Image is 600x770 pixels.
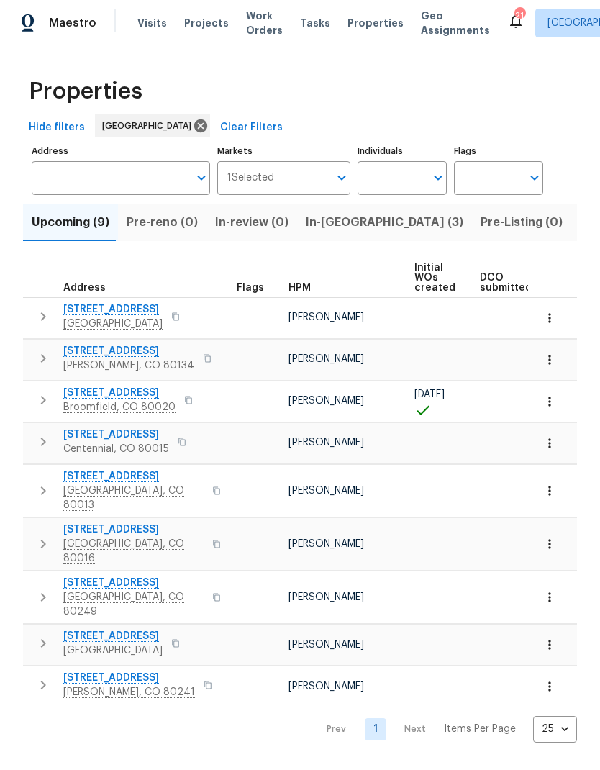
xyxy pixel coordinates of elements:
span: [PERSON_NAME] [288,438,364,448]
p: Items Per Page [444,722,516,736]
nav: Pagination Navigation [313,716,577,743]
span: HPM [288,283,311,293]
span: [PERSON_NAME] [288,681,364,692]
span: Visits [137,16,167,30]
span: DCO submitted [480,273,532,293]
span: Properties [29,84,142,99]
span: Flags [237,283,264,293]
span: [STREET_ADDRESS] [63,427,169,442]
button: Open [191,168,212,188]
span: [PERSON_NAME] [288,396,364,406]
span: Upcoming (9) [32,212,109,232]
button: Open [524,168,545,188]
span: Pre-Listing (0) [481,212,563,232]
div: 25 [533,710,577,748]
label: Markets [217,147,351,155]
span: Projects [184,16,229,30]
span: [PERSON_NAME] [288,486,364,496]
span: Tasks [300,18,330,28]
span: [PERSON_NAME] [288,640,364,650]
div: 21 [514,9,524,23]
span: Clear Filters [220,119,283,137]
button: Open [428,168,448,188]
label: Flags [454,147,543,155]
label: Address [32,147,210,155]
div: [GEOGRAPHIC_DATA] [95,114,210,137]
span: Work Orders [246,9,283,37]
span: In-[GEOGRAPHIC_DATA] (3) [306,212,463,232]
span: Properties [347,16,404,30]
span: [PERSON_NAME] [288,312,364,322]
span: [PERSON_NAME] [288,354,364,364]
button: Hide filters [23,114,91,141]
span: 1 Selected [227,172,274,184]
span: Maestro [49,16,96,30]
a: Goto page 1 [365,718,386,740]
label: Individuals [358,147,447,155]
span: Geo Assignments [421,9,490,37]
span: Initial WOs created [414,263,455,293]
span: [PERSON_NAME] [288,592,364,602]
button: Clear Filters [214,114,288,141]
button: Open [332,168,352,188]
span: [PERSON_NAME] [288,539,364,549]
span: Address [63,283,106,293]
span: [DATE] [414,389,445,399]
span: Pre-reno (0) [127,212,198,232]
span: In-review (0) [215,212,288,232]
span: Hide filters [29,119,85,137]
span: [GEOGRAPHIC_DATA] [102,119,197,133]
span: Centennial, CO 80015 [63,442,169,456]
